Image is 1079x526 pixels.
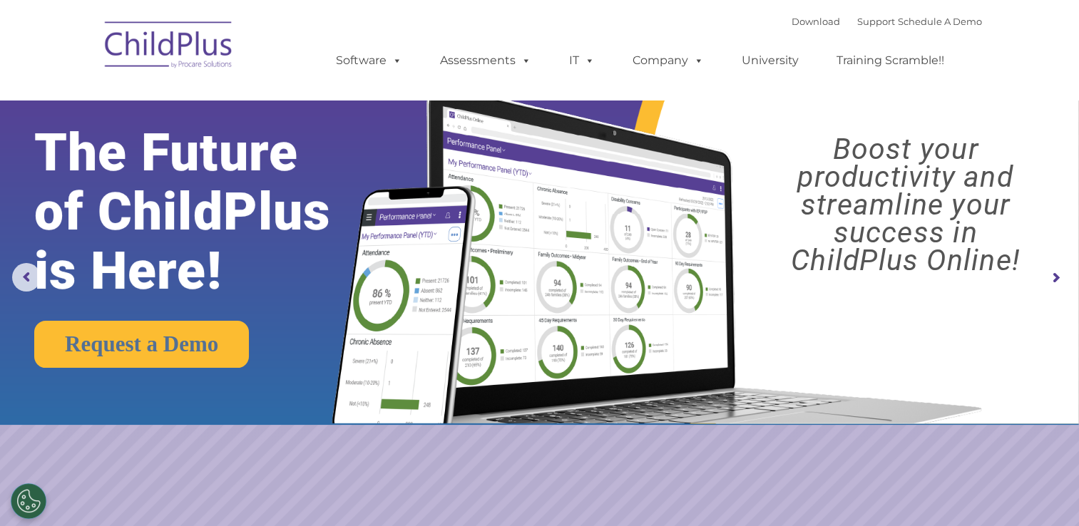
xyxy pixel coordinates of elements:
[198,153,259,163] span: Phone number
[792,16,982,27] font: |
[745,135,1065,274] rs-layer: Boost your productivity and streamline your success in ChildPlus Online!
[857,16,895,27] a: Support
[727,46,813,75] a: University
[618,46,718,75] a: Company
[98,11,240,83] img: ChildPlus by Procare Solutions
[792,16,840,27] a: Download
[822,46,958,75] a: Training Scramble!!
[34,321,249,368] a: Request a Demo
[322,46,416,75] a: Software
[34,123,379,301] rs-layer: The Future of ChildPlus is Here!
[198,94,242,105] span: Last name
[426,46,546,75] a: Assessments
[11,483,46,519] button: Cookies Settings
[555,46,609,75] a: IT
[898,16,982,27] a: Schedule A Demo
